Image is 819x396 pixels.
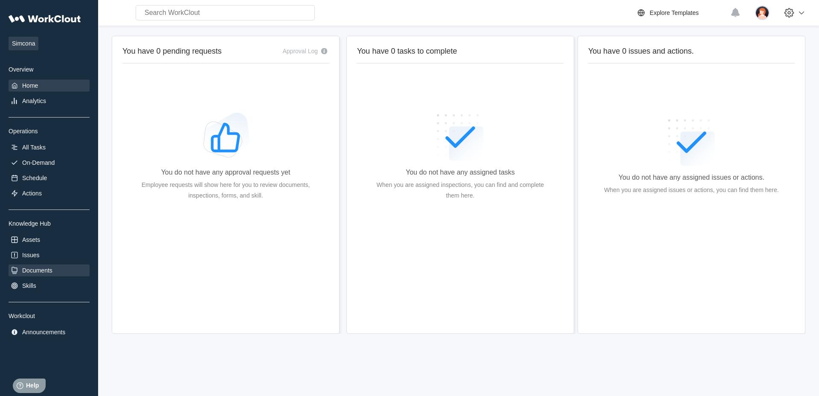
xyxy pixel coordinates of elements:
[9,249,90,261] a: Issues
[9,234,90,246] a: Assets
[604,185,778,195] div: When you are assigned issues or actions, you can find them here.
[22,190,42,197] div: Actions
[9,313,90,319] div: Workclout
[22,236,40,243] div: Assets
[22,159,55,166] div: On-Demand
[122,46,222,56] h2: You have 0 pending requests
[9,95,90,107] a: Analytics
[22,82,38,89] div: Home
[636,8,726,18] a: Explore Templates
[371,180,550,201] div: When you are assigned inspections, you can find and complete them here.
[9,264,90,276] a: Documents
[9,37,38,50] span: Simcona
[9,220,90,227] div: Knowledge Hub
[357,46,563,56] h2: You have 0 tasks to complete
[406,169,515,176] div: You do not have any assigned tasks
[22,144,46,151] div: All Tasks
[9,66,90,73] div: Overview
[588,46,795,56] h2: You have 0 issues and actions.
[9,80,90,92] a: Home
[755,6,770,20] img: user-2.png
[9,326,90,338] a: Announcements
[22,175,47,181] div: Schedule
[9,280,90,292] a: Skills
[22,98,46,104] div: Analytics
[22,252,39,258] div: Issues
[136,180,315,201] div: Employee requests will show here for you to review documents, inspections, forms, and skill.
[650,9,699,16] div: Explore Templates
[9,187,90,199] a: Actions
[282,48,318,55] div: Approval Log
[22,282,36,289] div: Skills
[9,128,90,135] div: Operations
[161,169,290,176] div: You do not have any approval requests yet
[9,141,90,153] a: All Tasks
[22,329,65,336] div: Announcements
[136,5,315,20] input: Search WorkClout
[619,174,764,181] div: You do not have any assigned issues or actions.
[9,172,90,184] a: Schedule
[9,157,90,169] a: On-Demand
[22,267,52,274] div: Documents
